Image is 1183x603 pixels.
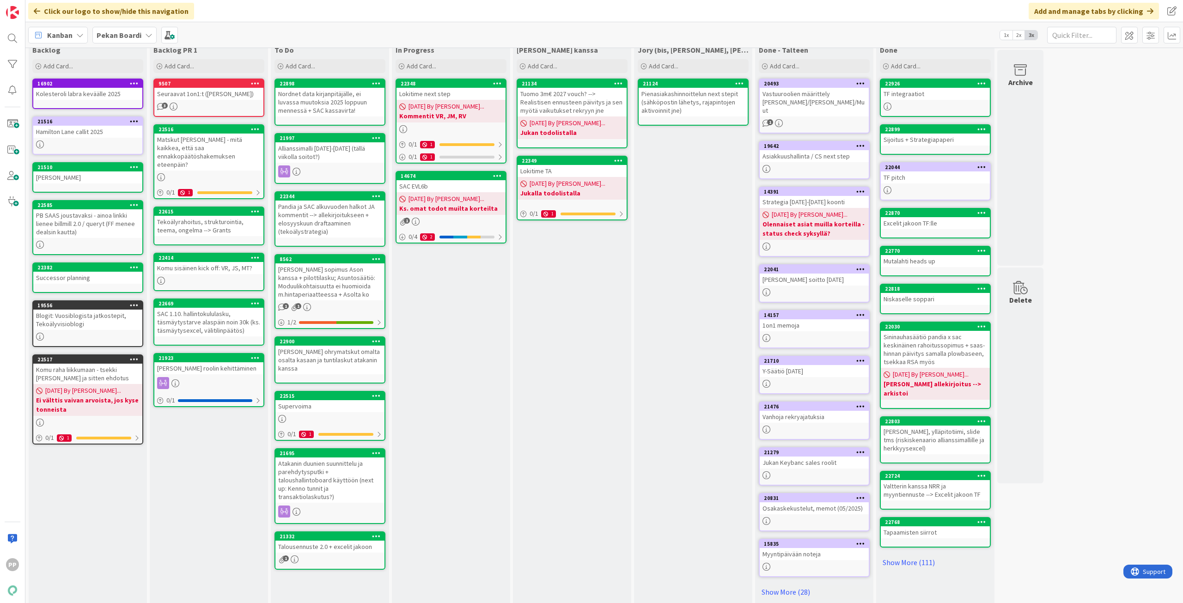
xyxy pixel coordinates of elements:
[885,80,990,87] div: 22926
[770,62,799,70] span: Add Card...
[518,79,627,116] div: 21134Tuomo 3m€ 2027 vouch? --> Realistisen ennusteen päivitys ja sen myötä vaikutukset rekryyn jne
[280,450,384,457] div: 21695
[1047,27,1116,43] input: Quick Filter...
[154,354,263,374] div: 21923[PERSON_NAME] roolin kehittäminen
[275,532,384,553] div: 21332Talousennuste 2.0 + excelit jakoon
[760,265,869,286] div: 22041[PERSON_NAME] soitto [DATE]
[37,118,142,125] div: 21516
[154,354,263,362] div: 21923
[19,1,42,12] span: Support
[154,125,263,134] div: 22516
[885,286,990,292] div: 22818
[880,124,991,155] a: 22899Sijoitus + Strategiapaperi
[154,207,263,236] div: 22615Tekoälyrahoitus, strukturointia, teema, ongelma --> Grants
[881,472,990,500] div: 22724Valtterin kanssa NRR ja myyntiennuste --> Excelit jakoon TF
[43,62,73,70] span: Add Card...
[760,274,869,286] div: [PERSON_NAME] soitto [DATE]
[881,518,990,538] div: 22768Tapaamisten siirrot
[759,264,870,303] a: 22041[PERSON_NAME] soitto [DATE]
[33,117,142,138] div: 21516Hamilton Lane callit 2025
[275,541,384,553] div: Talousennuste 2.0 + excelit jakoon
[409,232,417,242] span: 0 / 4
[881,88,990,100] div: TF integraatiot
[760,402,869,423] div: 21476Vanhoja rekryajatuksia
[396,171,506,244] a: 14674SAC EVL6b[DATE] By [PERSON_NAME]...Ks. omat todot muilta korteilta0/42
[287,317,296,327] span: 1 / 2
[759,310,870,348] a: 141571on1 memoja
[517,156,628,220] a: 22349Lokitime TA[DATE] By [PERSON_NAME]...Jukalla todolistalla0/11
[33,310,142,330] div: Blogit: Vuosiblogista jatkostepit, Tekoälyvisioblogi
[760,79,869,88] div: 20493
[154,299,263,336] div: 22669SAC 1.10. hallintokululasku, täsmäytystarve alaspäin noin 30k (ks. täsmäytysexcel, välitilin...
[881,426,990,454] div: [PERSON_NAME], ylläpitotiimi, slide tms (riskiskenaario allianssimallille ja herkkyysexcel)
[295,303,301,309] span: 1
[275,134,384,142] div: 21997
[153,79,264,117] a: 9507Seuraavat 1on1:t ([PERSON_NAME])
[396,180,506,192] div: SAC EVL6b
[764,189,869,195] div: 14391
[153,124,264,199] a: 22516Matskut [PERSON_NAME] - mitä kaikkea, että saa ennakkopäätöshakemuksen eteenpäin?0/11
[399,204,503,213] b: Ks. omat todot muilta korteilta
[274,336,385,384] a: 22900[PERSON_NAME] ohrymatskut omalta osalta kasaan ja tuntilaskut atakanin kanssa
[639,79,748,88] div: 21124
[760,502,869,514] div: Osakaskekustelut, memot (05/2025)
[33,79,142,100] div: 16902Kolesteroli labra keväälle 2025
[33,272,142,284] div: Successor planning
[396,45,434,55] span: In Progress
[759,402,870,440] a: 21476Vanhoja rekryajatuksia
[880,416,991,463] a: 22803[PERSON_NAME], ylläpitotiimi, slide tms (riskiskenaario allianssimallille ja herkkyysexcel)
[32,79,143,109] a: 16902Kolesteroli labra keväälle 2025
[881,125,990,134] div: 22899
[33,301,142,310] div: 19556
[275,346,384,374] div: [PERSON_NAME] ohrymatskut omalta osalta kasaan ja tuntilaskut atakanin kanssa
[764,80,869,87] div: 20493
[37,164,142,171] div: 21510
[32,354,143,445] a: 22517Komu raha liikkumaan - tsekki [PERSON_NAME] ja sitten ehdotus[DATE] By [PERSON_NAME]...Ei vä...
[153,207,264,245] a: 22615Tekoälyrahoitus, strukturointia, teema, ongelma --> Grants
[518,79,627,88] div: 21134
[162,103,168,109] span: 3
[760,79,869,116] div: 20493Vastuuroolien määrittely [PERSON_NAME]/[PERSON_NAME]/Muut
[885,418,990,425] div: 22803
[399,111,503,121] b: Kommentit VR, JM, RV
[396,79,506,100] div: 22348Lokitime next step
[154,134,263,171] div: Matskut [PERSON_NAME] - mitä kaikkea, että saa ennakkopäätöshakemuksen eteenpäin?
[275,532,384,541] div: 21332
[396,139,506,150] div: 0/11
[759,141,870,179] a: 19642Asiakkuushallinta / CS next step
[881,125,990,146] div: 22899Sijoitus + Strategiapaperi
[6,584,19,597] img: avatar
[274,448,385,524] a: 21695Atakanin duunien suunnittelu ja parehdytysputki + taloushallintoboard käyttöön (next up: Ken...
[649,62,678,70] span: Add Card...
[396,172,506,180] div: 14674
[33,201,142,209] div: 22585
[275,192,384,238] div: 22344Pandia ja SAC alkuvuoden halkot JA kommentit --> allekirjoitukseen + elosyyskuun draftaamine...
[760,88,869,116] div: Vastuuroolien määrittely [PERSON_NAME]/[PERSON_NAME]/Muut
[32,45,61,55] span: Backlog
[33,364,142,384] div: Komu raha liikkumaan - tsekki [PERSON_NAME] ja sitten ehdotus
[643,80,748,87] div: 21124
[159,80,263,87] div: 9507
[154,362,263,374] div: [PERSON_NAME] roolin kehittäminen
[764,266,869,273] div: 22041
[166,188,175,197] span: 0 / 1
[396,79,506,88] div: 22348
[881,417,990,454] div: 22803[PERSON_NAME], ylläpitotiimi, slide tms (riskiskenaario allianssimallille ja herkkyysexcel)
[33,263,142,272] div: 22382
[280,533,384,540] div: 21332
[275,88,384,116] div: Nordnet data kirjanpitäjälle, ei luvassa muutoksia 2025 loppuun mennessä + SAC kassavirta!
[275,79,384,88] div: 22898
[522,158,627,164] div: 22349
[275,392,384,412] div: 22515Supervoima
[37,356,142,363] div: 22517
[881,255,990,267] div: Mutalahti heads up
[165,62,194,70] span: Add Card...
[764,541,869,547] div: 15835
[880,555,991,570] a: Show More (111)
[154,299,263,308] div: 22669
[881,209,990,229] div: 22870Excelit jakoon TF:lle
[280,256,384,262] div: 8562
[522,80,627,87] div: 21134
[45,386,121,396] span: [DATE] By [PERSON_NAME]...
[33,201,142,238] div: 22585PB SAAS joustavaksi - ainoa linkki lienee billmill 2.0 / queryt (FF menee dealsin kautta)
